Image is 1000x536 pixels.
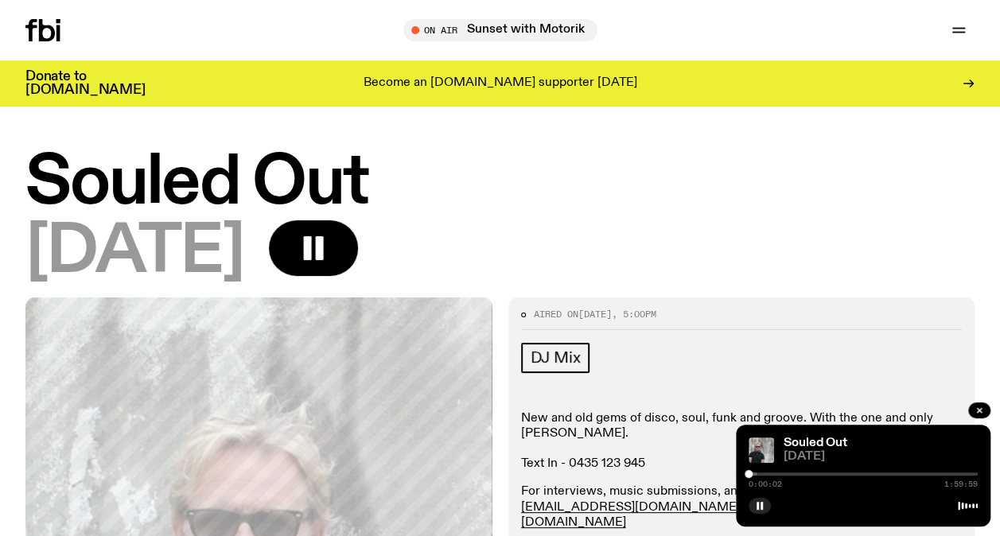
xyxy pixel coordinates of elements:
[784,451,978,463] span: [DATE]
[944,480,978,488] span: 1:59:59
[25,70,146,97] h3: Donate to [DOMAIN_NAME]
[403,19,597,41] button: On AirSunset with Motorik
[521,411,963,472] p: New and old gems of disco, soul, funk and groove. With the one and only [PERSON_NAME]. Text In - ...
[534,308,578,320] span: Aired on
[25,220,243,285] span: [DATE]
[521,501,866,529] a: [EMAIL_ADDRESS][DOMAIN_NAME]
[521,501,740,514] a: [EMAIL_ADDRESS][DOMAIN_NAME]
[784,437,847,449] a: Souled Out
[25,151,975,216] h1: Souled Out
[531,349,581,367] span: DJ Mix
[364,76,637,91] p: Become an [DOMAIN_NAME] supporter [DATE]
[749,437,774,463] img: Stephen looks directly at the camera, wearing a black tee, black sunglasses and headphones around...
[521,484,963,530] p: For interviews, music submissions, and more email: or
[612,308,656,320] span: , 5:00pm
[749,480,782,488] span: 0:00:02
[521,343,590,373] a: DJ Mix
[578,308,612,320] span: [DATE]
